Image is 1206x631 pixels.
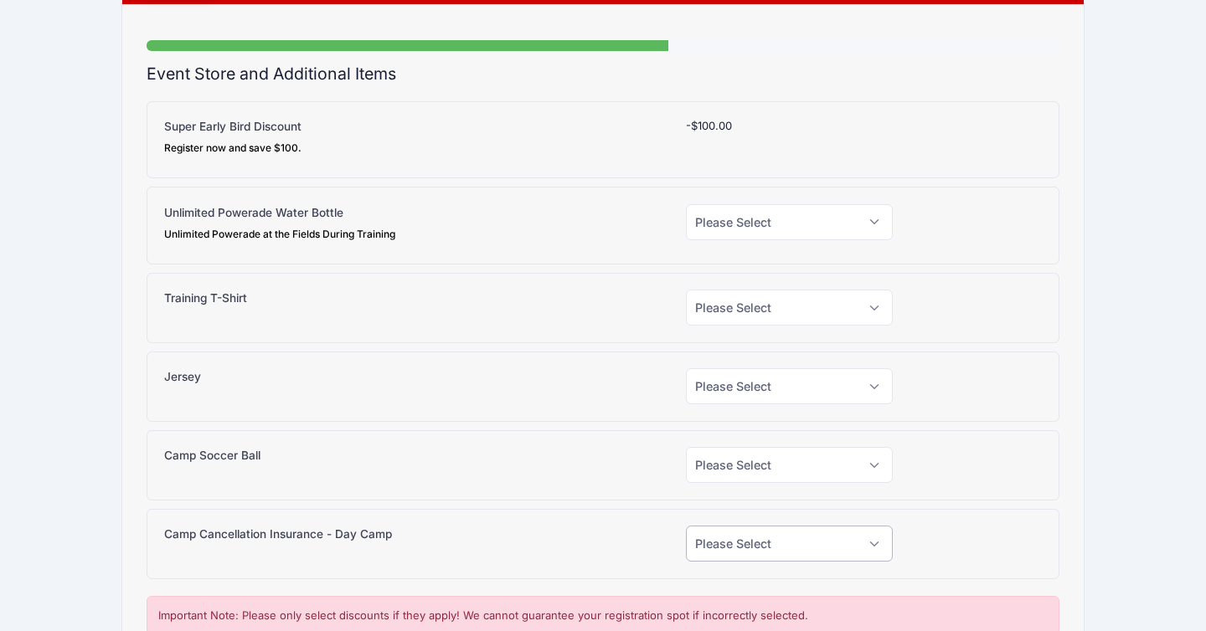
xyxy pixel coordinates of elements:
[164,118,301,156] label: Super Early Bird Discount
[147,64,1059,84] h2: Event Store and Additional Items
[164,227,395,242] div: Unlimited Powerade at the Fields During Training
[164,204,395,242] label: Unlimited Powerade Water Bottle
[164,526,392,542] label: Camp Cancellation Insurance - Day Camp
[164,141,301,156] div: Register now and save $100.
[164,290,247,306] label: Training T-Shirt
[686,119,732,132] span: -$100.00
[164,447,260,464] label: Camp Soccer Ball
[164,368,201,385] label: Jersey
